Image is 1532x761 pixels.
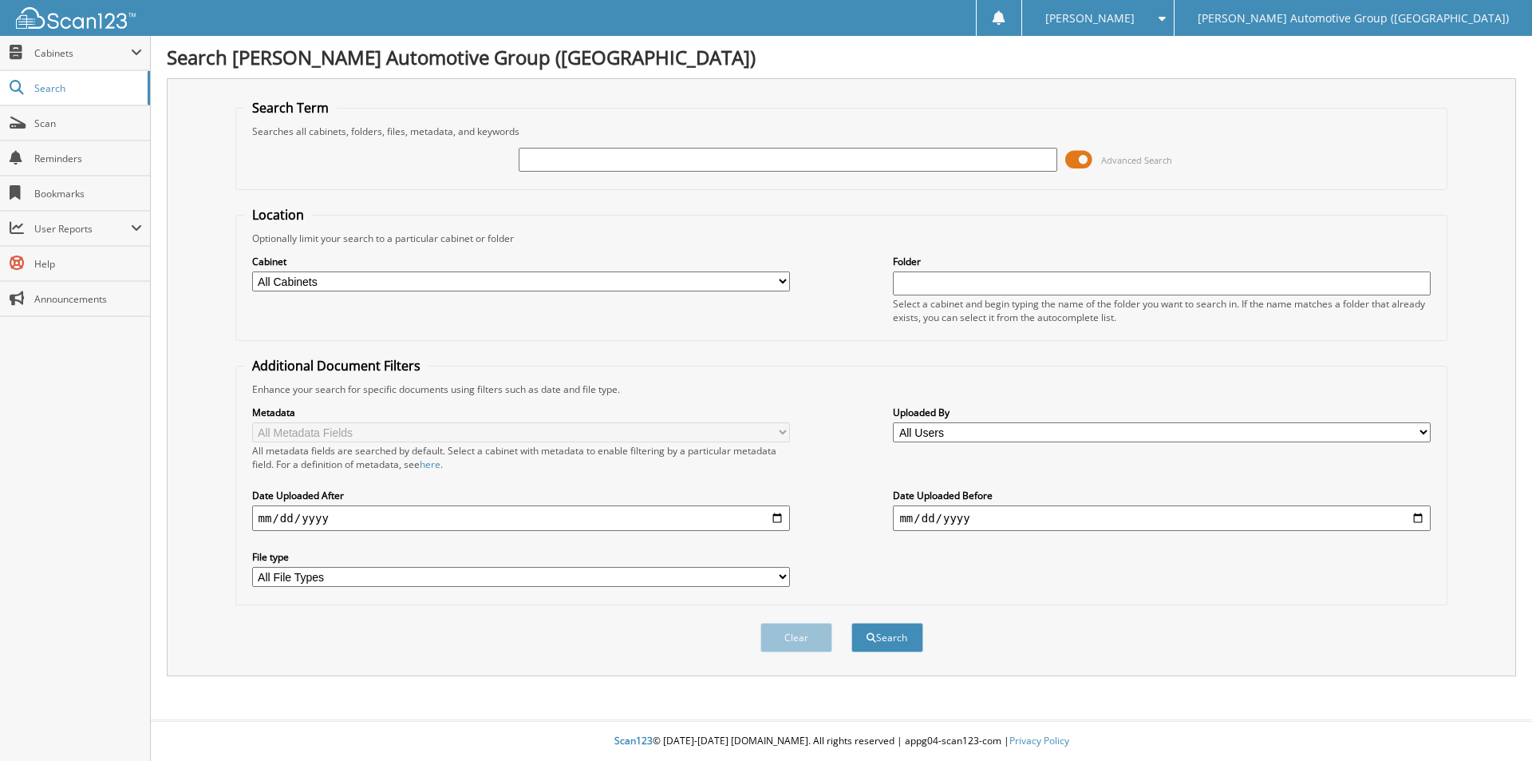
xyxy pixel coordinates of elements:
[893,255,1431,268] label: Folder
[1009,734,1069,747] a: Privacy Policy
[893,406,1431,419] label: Uploaded By
[34,46,131,60] span: Cabinets
[1045,14,1135,23] span: [PERSON_NAME]
[34,222,131,236] span: User Reports
[244,382,1439,396] div: Enhance your search for specific documents using filters such as date and file type.
[167,44,1516,70] h1: Search [PERSON_NAME] Automotive Group ([GEOGRAPHIC_DATA])
[151,722,1532,761] div: © [DATE]-[DATE] [DOMAIN_NAME]. All rights reserved | appg04-scan123-com |
[34,292,142,306] span: Announcements
[252,255,790,268] label: Cabinet
[34,152,142,165] span: Reminders
[244,232,1439,245] div: Optionally limit your search to a particular cabinet or folder
[244,357,428,375] legend: Additional Document Filters
[893,297,1431,324] div: Select a cabinet and begin typing the name of the folder you want to search in. If the name match...
[244,206,312,224] legend: Location
[34,81,140,95] span: Search
[34,257,142,271] span: Help
[420,458,440,471] a: here
[16,7,136,29] img: scan123-logo-white.svg
[34,117,142,130] span: Scan
[760,623,832,652] button: Clear
[252,550,790,564] label: File type
[614,734,653,747] span: Scan123
[252,406,790,419] label: Metadata
[1198,14,1509,23] span: [PERSON_NAME] Automotive Group ([GEOGRAPHIC_DATA])
[244,125,1439,138] div: Searches all cabinets, folders, files, metadata, and keywords
[244,99,337,117] legend: Search Term
[252,444,790,471] div: All metadata fields are searched by default. Select a cabinet with metadata to enable filtering b...
[252,505,790,531] input: start
[893,489,1431,502] label: Date Uploaded Before
[34,187,142,200] span: Bookmarks
[1101,154,1172,166] span: Advanced Search
[893,505,1431,531] input: end
[252,489,790,502] label: Date Uploaded After
[851,623,923,652] button: Search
